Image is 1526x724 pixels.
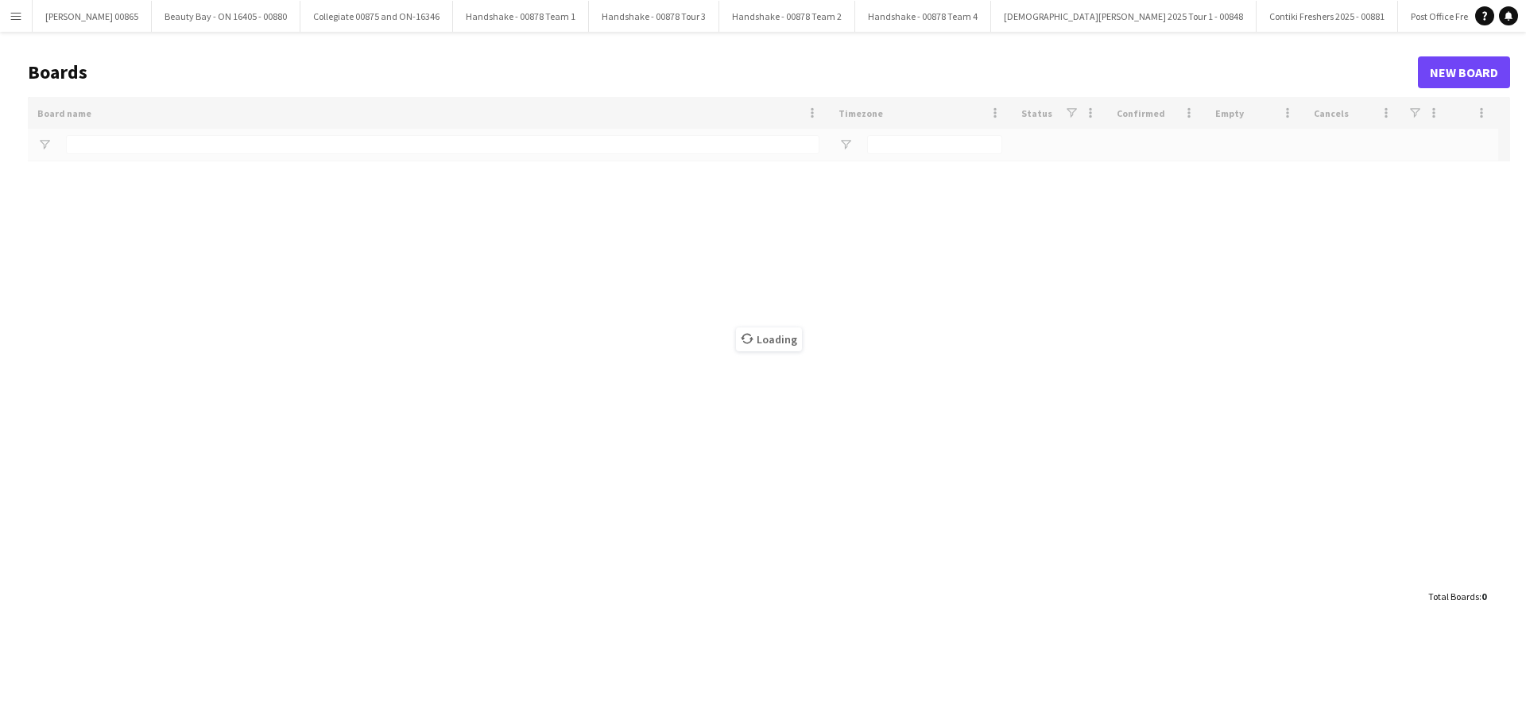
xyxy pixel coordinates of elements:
[300,1,453,32] button: Collegiate 00875 and ON-16346
[1257,1,1398,32] button: Contiki Freshers 2025 - 00881
[1418,56,1510,88] a: New Board
[28,60,1418,84] h1: Boards
[736,327,802,351] span: Loading
[719,1,855,32] button: Handshake - 00878 Team 2
[1428,590,1479,602] span: Total Boards
[33,1,152,32] button: [PERSON_NAME] 00865
[991,1,1257,32] button: [DEMOGRAPHIC_DATA][PERSON_NAME] 2025 Tour 1 - 00848
[855,1,991,32] button: Handshake - 00878 Team 4
[152,1,300,32] button: Beauty Bay - ON 16405 - 00880
[589,1,719,32] button: Handshake - 00878 Tour 3
[453,1,589,32] button: Handshake - 00878 Team 1
[1481,590,1486,602] span: 0
[1428,581,1486,612] div: :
